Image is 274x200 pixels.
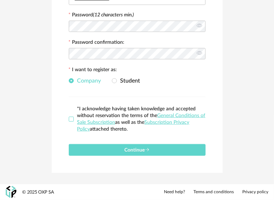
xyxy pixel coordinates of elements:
button: Continue [69,144,206,156]
span: *I acknowledge having taken knowledge and accepted without reservation the terms of the as well a... [77,106,206,132]
a: Need help? [164,189,185,195]
div: © 2025 OXP SA [22,189,54,195]
label: Password confirmation: [69,40,125,46]
label: I want to register as: [69,67,117,74]
i: (12 characters min.) [93,12,134,17]
span: Continue [124,148,150,153]
label: Password [72,12,134,17]
a: General Conditions of Sale Subscription [77,113,206,125]
a: Privacy policy [242,189,268,195]
a: Terms and conditions [193,189,234,195]
img: OXP [6,186,16,199]
span: Student [117,78,140,84]
span: Company [74,78,101,84]
a: Subscription Privacy Policy [77,120,190,132]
